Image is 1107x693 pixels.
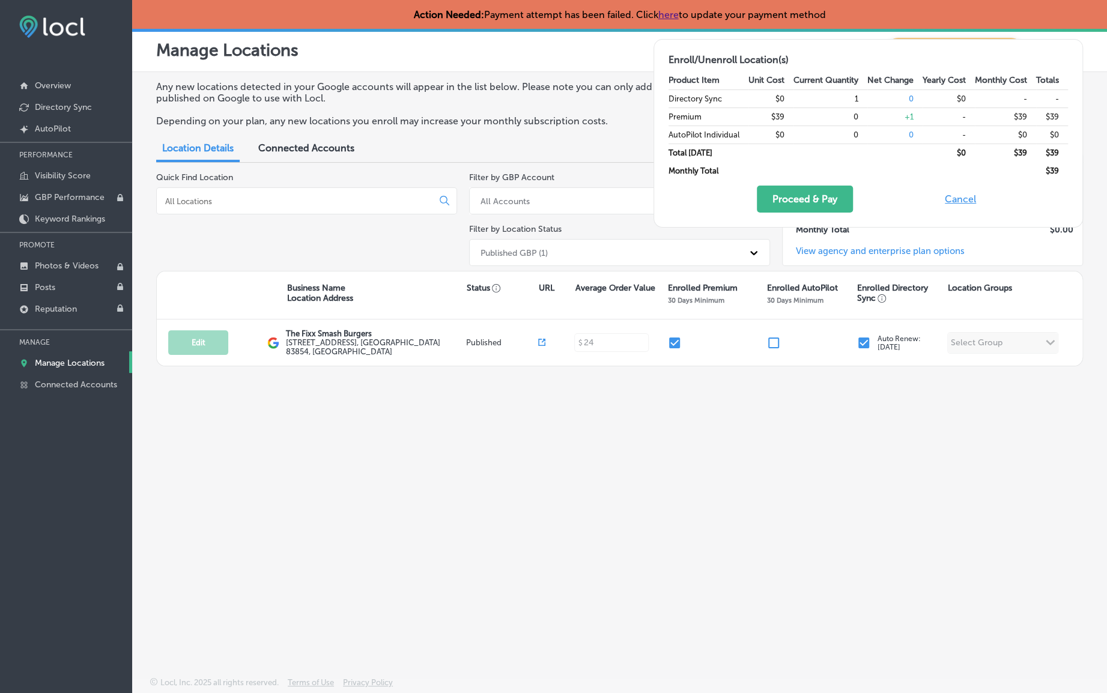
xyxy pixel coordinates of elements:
[669,89,748,107] td: Directory Sync
[767,296,823,304] p: 30 Days Minimum
[35,282,55,292] p: Posts
[35,80,71,91] p: Overview
[877,334,920,351] p: Auto Renew: [DATE]
[164,196,430,207] input: All Locations
[975,126,1036,144] td: $0
[857,283,941,303] p: Enrolled Directory Sync
[267,337,279,349] img: logo
[35,192,105,202] p: GBP Performance
[767,283,838,293] p: Enrolled AutoPilot
[867,107,923,126] td: + 1
[35,214,105,224] p: Keyword Rankings
[669,71,748,89] th: Product Item
[35,380,117,390] p: Connected Accounts
[748,71,793,89] th: Unit Cost
[867,71,923,89] th: Net Change
[35,102,92,112] p: Directory Sync
[466,338,538,347] p: Published
[258,142,354,154] span: Connected Accounts
[669,144,748,162] td: Total [DATE]
[793,126,867,144] td: 0
[414,9,484,20] strong: Action Needed:
[975,107,1036,126] td: $39
[1030,219,1082,241] td: $ 0.00
[757,186,853,213] button: Proceed & Pay
[669,126,748,144] td: AutoPilot Individual
[748,89,793,107] td: $0
[1036,89,1068,107] td: -
[975,89,1036,107] td: -
[469,172,554,183] label: Filter by GBP Account
[35,171,91,181] p: Visibility Score
[793,107,867,126] td: 0
[156,115,759,127] p: Depending on your plan, any new locations you enroll may increase your monthly subscription costs.
[287,283,353,303] p: Business Name Location Address
[35,124,71,134] p: AutoPilot
[748,126,793,144] td: $0
[414,9,826,20] p: Payment attempt has been failed. Click to update your payment method
[975,71,1036,89] th: Monthly Cost
[923,107,975,126] td: -
[469,224,562,234] label: Filter by Location Status
[923,89,975,107] td: $0
[923,144,975,162] td: $ 0
[923,71,975,89] th: Yearly Cost
[156,81,759,104] p: Any new locations detected in your Google accounts will appear in the list below. Please note you...
[481,247,548,258] div: Published GBP (1)
[669,162,748,180] td: Monthly Total
[886,38,1023,62] span: Keyword Ranking Credits: 35
[168,330,228,355] button: Edit
[923,126,975,144] td: -
[783,246,965,265] a: View agency and enterprise plan options
[1036,126,1068,144] td: $0
[748,107,793,126] td: $39
[19,16,85,38] img: fda3e92497d09a02dc62c9cd864e3231.png
[285,329,463,338] p: The Fixx Smash Burgers
[1036,162,1068,180] td: $ 39
[867,89,923,107] td: 0
[481,196,530,206] div: All Accounts
[467,283,539,293] p: Status
[667,283,737,293] p: Enrolled Premium
[947,283,1011,293] p: Location Groups
[285,338,463,356] label: [STREET_ADDRESS] , [GEOGRAPHIC_DATA] 83854, [GEOGRAPHIC_DATA]
[793,89,867,107] td: 1
[156,172,233,183] label: Quick Find Location
[658,9,679,20] a: here
[162,142,234,154] span: Location Details
[343,678,393,693] a: Privacy Policy
[667,296,724,304] p: 30 Days Minimum
[1036,107,1068,126] td: $39
[975,144,1036,162] td: $ 39
[288,678,334,693] a: Terms of Use
[575,283,655,293] p: Average Order Value
[1036,71,1068,89] th: Totals
[156,40,299,60] p: Manage Locations
[539,283,554,293] p: URL
[783,219,871,241] td: Monthly Total
[35,304,77,314] p: Reputation
[669,54,1068,65] h2: Enroll/Unenroll Location(s)
[941,186,980,213] button: Cancel
[793,71,867,89] th: Current Quantity
[160,678,279,687] p: Locl, Inc. 2025 all rights reserved.
[669,107,748,126] td: Premium
[1036,144,1068,162] td: $ 39
[35,358,105,368] p: Manage Locations
[35,261,99,271] p: Photos & Videos
[867,126,923,144] td: 0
